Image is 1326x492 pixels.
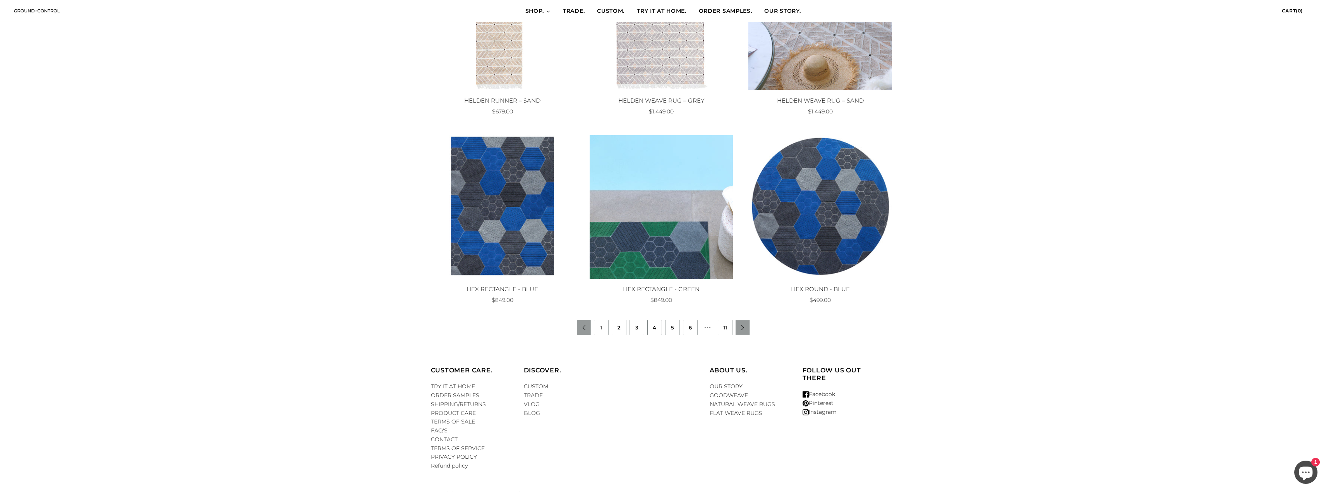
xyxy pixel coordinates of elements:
[431,392,479,399] a: ORDER SAMPLES
[1282,8,1296,14] span: Cart
[1298,8,1301,14] span: 0
[431,383,475,390] a: TRY IT AT HOME
[623,285,700,293] a: HEX RECTANGLE - GREEN
[710,401,775,408] a: NATURAL WEAVE RUGS
[777,97,864,104] a: HELDEN WEAVE RUG – SAND
[683,320,697,335] a: 6
[710,392,748,399] a: GOODWEAVE
[594,320,608,335] a: 1
[431,445,485,452] a: TERMS OF SERVICE
[803,408,837,415] a: Instagram
[492,297,513,303] span: $849.00
[701,320,715,332] li: …
[525,7,544,15] span: SHOP.
[431,436,458,443] a: CONTACT
[563,7,585,15] span: TRADE.
[524,367,605,374] h4: DISCOVER.
[648,320,662,335] a: 4
[612,320,626,335] a: 2
[431,401,486,408] a: SHIPPING/RETURNS
[650,297,672,303] span: $849.00
[803,367,884,382] h4: Follow us out there
[637,7,686,15] span: TRY IT AT HOME.
[431,410,476,417] a: PRODUCT CARE
[524,383,548,390] a: CUSTOM
[736,325,750,330] a: 
[810,297,831,303] span: $499.00
[666,320,679,335] a: 5
[630,320,644,335] a: 3
[1292,461,1320,486] inbox-online-store-chat: Shopify online store chat
[791,285,850,293] a: HEX ROUND - BLUE
[557,0,591,22] a: TRADE.
[524,401,540,408] a: VLOG
[431,418,475,425] a: TERMS OF SALE
[808,108,833,115] span: $1,449.00
[524,410,540,417] a: BLOG
[699,7,752,15] span: ORDER SAMPLES.
[464,97,540,104] a: HELDEN RUNNER – SAND
[710,367,791,374] h4: ABOUT US.
[519,0,557,22] a: SHOP.
[803,399,834,406] a: Pinterest
[758,0,807,22] a: OUR STORY.
[492,108,513,115] span: $679.00
[693,0,758,22] a: ORDER SAMPLES.
[431,367,512,374] h4: CUSTOMER CARE.
[631,0,693,22] a: TRY IT AT HOME.
[467,285,538,293] a: HEX RECTANGLE - BLUE
[764,7,801,15] span: OUR STORY.
[524,392,543,399] a: TRADE
[710,410,762,417] a: FLAT WEAVE RUGS
[431,462,468,469] a: Refund policy
[718,320,732,335] a: 11
[431,427,448,434] a: FAQ'S
[577,325,591,330] a: 
[803,391,835,398] a: Facebook
[431,453,477,460] a: PRIVACY POLICY
[710,383,743,390] a: OUR STORY
[649,108,674,115] span: $1,449.00
[597,7,624,15] span: CUSTOM.
[591,0,631,22] a: CUSTOM.
[1282,8,1314,14] a: Cart(0)
[618,97,704,104] a: HELDEN WEAVE RUG – GREY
